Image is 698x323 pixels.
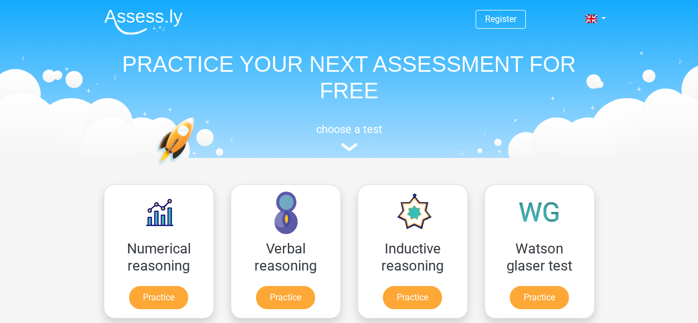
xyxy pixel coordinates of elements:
[156,117,237,217] img: practice
[510,286,569,309] a: Practice
[383,286,442,309] a: Practice
[485,14,516,24] a: Register
[256,286,315,309] a: Practice
[95,123,603,152] a: choose a test
[129,286,188,309] a: Practice
[95,123,603,136] h5: choose a test
[341,143,358,151] img: assessment
[95,51,603,104] h1: PRACTICE YOUR NEXT ASSESSMENT FOR FREE
[104,9,183,35] img: Assessly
